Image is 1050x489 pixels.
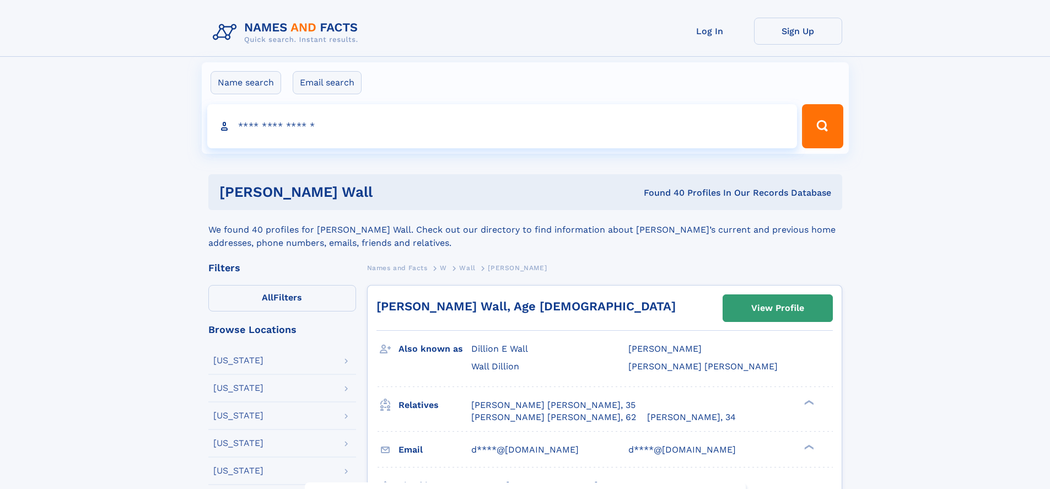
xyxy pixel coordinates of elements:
a: [PERSON_NAME] [PERSON_NAME], 62 [471,411,636,423]
a: W [440,261,447,275]
input: search input [207,104,798,148]
div: Found 40 Profiles In Our Records Database [508,187,831,199]
h3: Also known as [399,340,471,358]
span: [PERSON_NAME] [488,264,547,272]
div: [US_STATE] [213,439,263,448]
a: Log In [666,18,754,45]
div: [US_STATE] [213,384,263,393]
span: Dillion E Wall [471,343,528,354]
button: Search Button [802,104,843,148]
a: Names and Facts [367,261,428,275]
a: Wall [459,261,475,275]
h3: Relatives [399,396,471,415]
div: We found 40 profiles for [PERSON_NAME] Wall. Check out our directory to find information about [P... [208,210,842,250]
a: View Profile [723,295,832,321]
div: [US_STATE] [213,356,263,365]
a: Sign Up [754,18,842,45]
a: [PERSON_NAME] [PERSON_NAME], 35 [471,399,636,411]
div: Filters [208,263,356,273]
span: [PERSON_NAME] [PERSON_NAME] [628,361,778,372]
span: All [262,292,273,303]
div: [US_STATE] [213,466,263,475]
label: Name search [211,71,281,94]
a: [PERSON_NAME], 34 [647,411,736,423]
span: W [440,264,447,272]
span: Wall [459,264,475,272]
h3: Email [399,440,471,459]
a: [PERSON_NAME] Wall, Age [DEMOGRAPHIC_DATA] [376,299,676,313]
label: Filters [208,285,356,311]
div: ❯ [801,399,815,406]
div: View Profile [751,295,804,321]
label: Email search [293,71,362,94]
div: [US_STATE] [213,411,263,420]
span: Wall Dillion [471,361,519,372]
span: [PERSON_NAME] [628,343,702,354]
div: Browse Locations [208,325,356,335]
img: Logo Names and Facts [208,18,367,47]
h1: [PERSON_NAME] Wall [219,185,508,199]
div: ❯ [801,443,815,450]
